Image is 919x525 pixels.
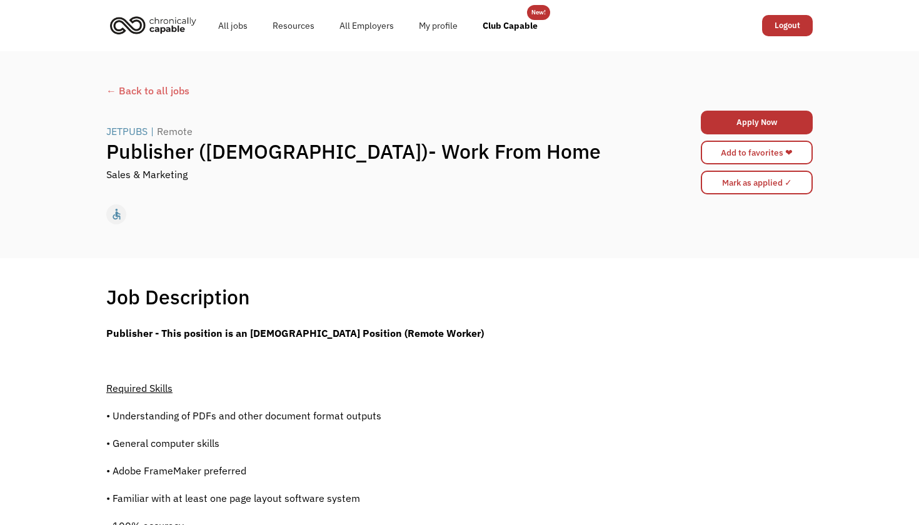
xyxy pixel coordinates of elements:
a: All Employers [327,6,406,46]
a: Apply Now [701,111,813,134]
strong: Publisher - This position is an [DEMOGRAPHIC_DATA] Position (Remote Worker) [106,327,484,339]
input: Mark as applied ✓ [701,171,813,194]
div: accessible [110,205,123,224]
a: Club Capable [470,6,550,46]
a: JETPUBS|Remote [106,124,196,139]
form: Mark as applied form [701,167,813,197]
p: • Understanding of PDFs and other document format outputs [106,408,630,423]
a: home [106,11,206,39]
div: JETPUBS [106,124,148,139]
div: | [151,124,154,139]
div: New! [531,5,546,20]
a: ← Back to all jobs [106,83,813,98]
a: All jobs [206,6,260,46]
p: • General computer skills [106,436,630,451]
a: Logout [762,15,813,36]
a: Resources [260,6,327,46]
div: Sales & Marketing [106,167,188,182]
img: Chronically Capable logo [106,11,200,39]
div: Remote [157,124,193,139]
h1: Publisher ([DEMOGRAPHIC_DATA])- Work From Home [106,139,636,164]
h1: Job Description [106,284,250,309]
a: My profile [406,6,470,46]
span: Required Skills [106,382,173,394]
p: • Familiar with at least one page layout software system [106,491,630,506]
p: • Adobe FrameMaker preferred [106,463,630,478]
a: Add to favorites ❤ [701,141,813,164]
